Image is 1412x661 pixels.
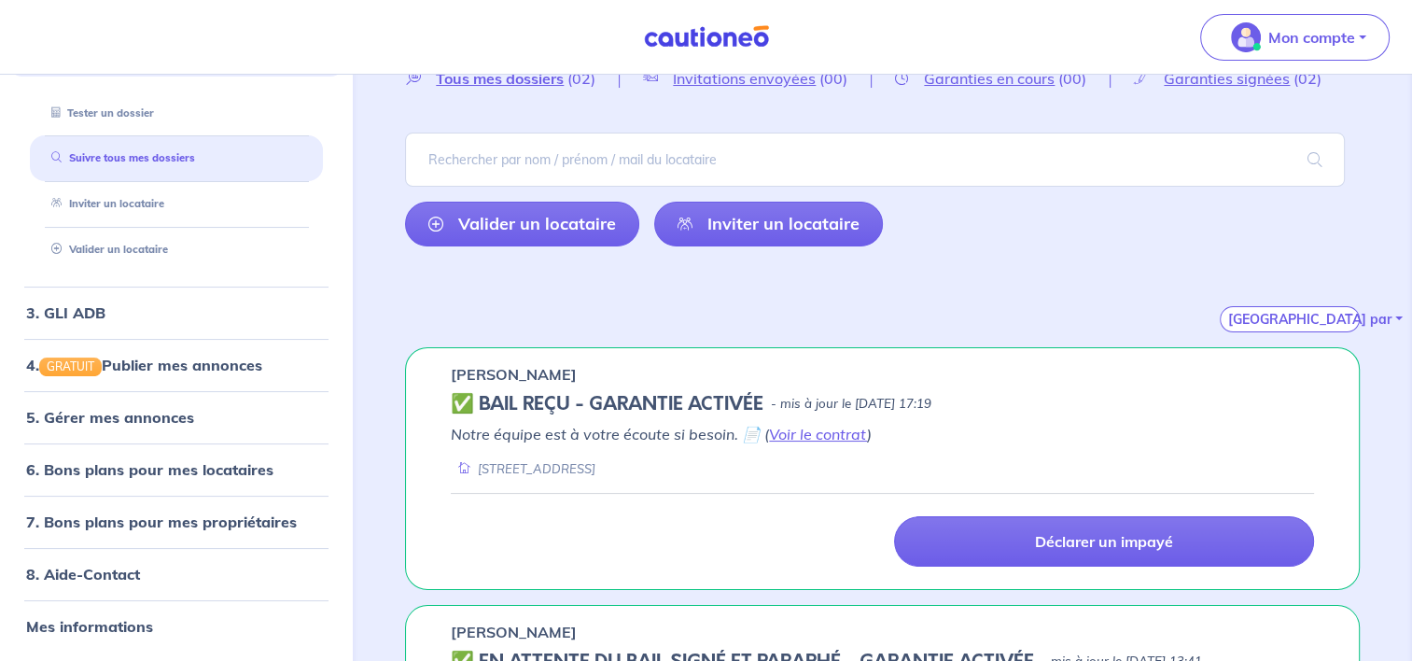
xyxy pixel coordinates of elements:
[30,143,323,174] div: Suivre tous mes dossiers
[567,69,595,88] span: (02)
[7,556,345,593] div: 8. Aide-Contact
[44,151,195,164] a: Suivre tous mes dossiers
[654,202,883,246] a: Inviter un locataire
[44,197,164,210] a: Inviter un locataire
[451,425,872,443] em: Notre équipe est à votre écoute si besoin. 📄 ( )
[7,608,345,645] div: Mes informations
[26,356,262,374] a: 4.GRATUITPublier mes annonces
[1293,69,1321,88] span: (02)
[26,513,297,531] a: 7. Bons plans pour mes propriétaires
[451,393,763,415] h5: ✅ BAIL REÇU - GARANTIE ACTIVÉE
[1220,306,1360,332] button: [GEOGRAPHIC_DATA] par
[30,189,323,219] div: Inviter un locataire
[769,425,867,443] a: Voir le contrat
[872,69,1110,87] a: Garanties en cours(00)
[451,460,595,478] div: [STREET_ADDRESS]
[44,105,154,119] a: Tester un dossier
[7,346,345,384] div: 4.GRATUITPublier mes annonces
[30,97,323,128] div: Tester un dossier
[620,69,871,87] a: Invitations envoyées(00)
[30,234,323,265] div: Valider un locataire
[1058,69,1086,88] span: (00)
[26,617,153,636] a: Mes informations
[436,69,564,88] span: Tous mes dossiers
[451,363,577,386] p: [PERSON_NAME]
[1231,22,1261,52] img: illu_account_valid_menu.svg
[26,303,105,322] a: 3. GLI ADB
[26,408,194,427] a: 5. Gérer mes annonces
[451,393,1314,415] div: state: CONTRACT-VALIDATED, Context: IN-MANAGEMENT,IS-GL-CAUTION
[1111,69,1345,87] a: Garanties signées(02)
[26,565,140,584] a: 8. Aide-Contact
[451,621,577,643] p: [PERSON_NAME]
[7,503,345,541] div: 7. Bons plans pour mes propriétaires
[7,294,345,331] div: 3. GLI ADB
[26,460,273,479] a: 6. Bons plans pour mes locataires
[405,69,619,87] a: Tous mes dossiers(02)
[405,133,1345,187] input: Rechercher par nom / prénom / mail du locataire
[894,516,1314,567] a: Déclarer un impayé
[1164,69,1290,88] span: Garanties signées
[673,69,816,88] span: Invitations envoyées
[771,395,931,414] p: - mis à jour le [DATE] 17:19
[819,69,847,88] span: (00)
[1285,134,1345,186] span: search
[1035,532,1173,551] p: Déclarer un impayé
[405,202,639,246] a: Valider un locataire
[7,451,345,488] div: 6. Bons plans pour mes locataires
[636,25,776,49] img: Cautioneo
[7,399,345,436] div: 5. Gérer mes annonces
[924,69,1055,88] span: Garanties en cours
[44,243,168,256] a: Valider un locataire
[1268,26,1355,49] p: Mon compte
[1200,14,1390,61] button: illu_account_valid_menu.svgMon compte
